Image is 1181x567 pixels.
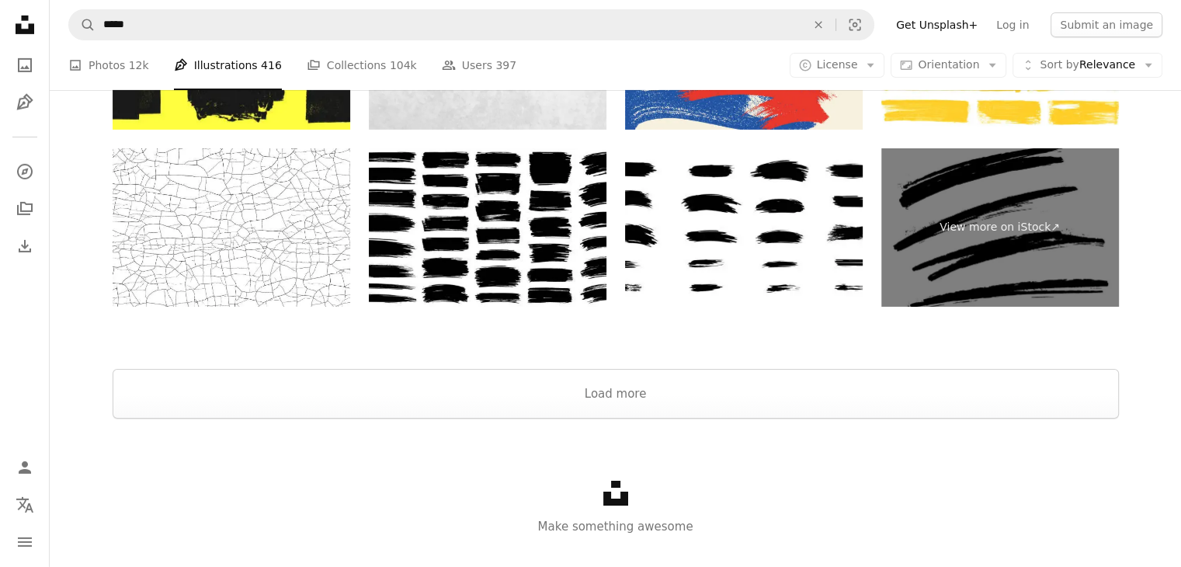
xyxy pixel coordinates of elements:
[9,87,40,118] a: Illustrations
[9,9,40,43] a: Home — Unsplash
[113,148,350,307] img: Vector Crackle Effect
[495,57,516,74] span: 397
[9,452,40,483] a: Log in / Sign up
[68,9,874,40] form: Find visuals sitewide
[113,369,1119,419] button: Load more
[918,58,979,71] span: Orientation
[369,148,606,307] img: Paint brush strokes
[987,12,1038,37] a: Log in
[836,10,874,40] button: Visual search
[9,231,40,262] a: Download History
[790,53,885,78] button: License
[390,57,417,74] span: 104k
[1040,58,1079,71] span: Sort by
[69,10,96,40] button: Search Unsplash
[817,58,858,71] span: License
[9,527,40,558] button: Menu
[1040,57,1135,73] span: Relevance
[9,50,40,81] a: Photos
[442,40,516,90] a: Users 397
[887,12,987,37] a: Get Unsplash+
[881,148,1119,307] a: View more on iStock↗
[307,40,417,90] a: Collections 104k
[9,193,40,224] a: Collections
[129,57,149,74] span: 12k
[68,40,149,90] a: Photos 12k
[50,517,1181,536] p: Make something awesome
[9,489,40,520] button: Language
[9,156,40,187] a: Explore
[625,148,863,307] img: Set of brush strokes of different shapes. Vector illustration of black stripes elements. Grunge b...
[801,10,835,40] button: Clear
[891,53,1006,78] button: Orientation
[1013,53,1162,78] button: Sort byRelevance
[1051,12,1162,37] button: Submit an image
